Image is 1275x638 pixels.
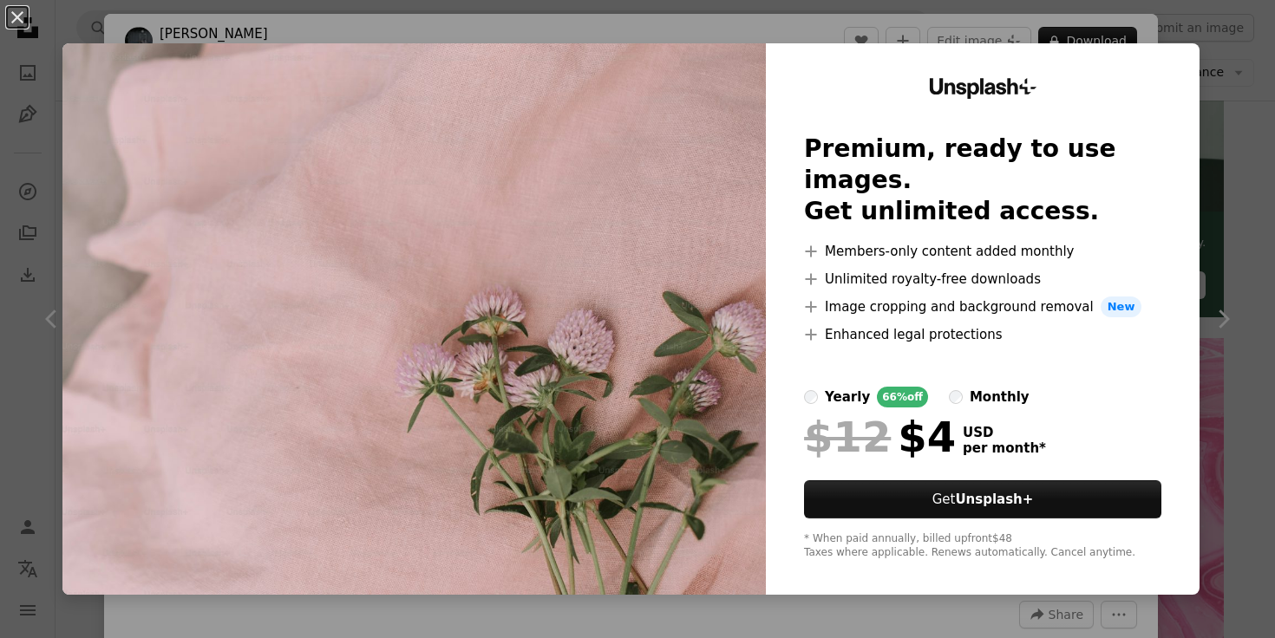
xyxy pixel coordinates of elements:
[804,269,1161,290] li: Unlimited royalty-free downloads
[949,390,963,404] input: monthly
[804,241,1161,262] li: Members-only content added monthly
[804,324,1161,345] li: Enhanced legal protections
[804,390,818,404] input: yearly66%off
[963,440,1046,456] span: per month *
[804,296,1161,317] li: Image cropping and background removal
[804,414,891,459] span: $12
[825,387,870,407] div: yearly
[804,133,1161,227] h2: Premium, ready to use images. Get unlimited access.
[955,492,1033,507] strong: Unsplash+
[877,387,928,407] div: 66% off
[804,414,956,459] div: $4
[804,532,1161,560] div: * When paid annually, billed upfront $48 Taxes where applicable. Renews automatically. Cancel any...
[963,425,1046,440] span: USD
[970,387,1030,407] div: monthly
[804,480,1161,518] button: GetUnsplash+
[1101,296,1142,317] span: New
